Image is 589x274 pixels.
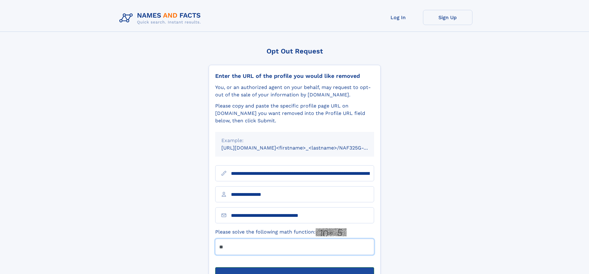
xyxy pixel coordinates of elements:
[221,145,386,151] small: [URL][DOMAIN_NAME]<firstname>_<lastname>/NAF325G-xxxxxxxx
[215,73,374,79] div: Enter the URL of the profile you would like removed
[373,10,423,25] a: Log In
[117,10,206,27] img: Logo Names and Facts
[209,47,381,55] div: Opt Out Request
[215,84,374,99] div: You, or an authorized agent on your behalf, may request to opt-out of the sale of your informatio...
[423,10,472,25] a: Sign Up
[215,102,374,124] div: Please copy and paste the specific profile page URL on [DOMAIN_NAME] you want removed into the Pr...
[215,228,347,236] label: Please solve the following math function:
[221,137,368,144] div: Example:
